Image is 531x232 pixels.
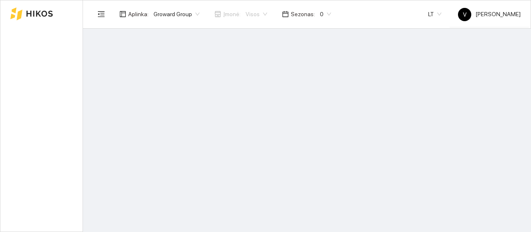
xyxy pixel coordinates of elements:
span: Groward Group [153,8,200,20]
span: layout [119,11,126,17]
span: Įmonė : [223,10,241,19]
span: menu-fold [97,10,105,18]
span: Aplinka : [128,10,149,19]
span: shop [214,11,221,17]
span: calendar [282,11,289,17]
span: Sezonas : [291,10,315,19]
span: 0 [320,8,331,20]
button: menu-fold [93,6,110,22]
span: Visos [246,8,267,20]
span: [PERSON_NAME] [458,11,521,17]
span: V [463,8,467,21]
span: LT [428,8,441,20]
